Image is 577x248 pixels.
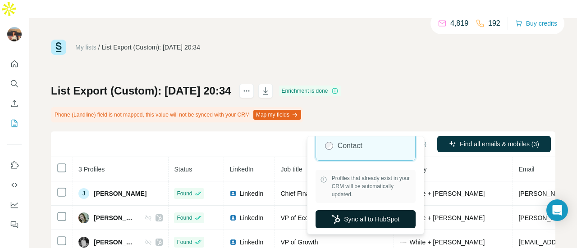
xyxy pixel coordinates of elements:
p: 4,819 [450,18,468,29]
a: My lists [75,44,96,51]
span: White + [PERSON_NAME] [409,189,485,198]
span: VP of Ecommerce [280,214,331,221]
button: Search [7,76,22,92]
span: LinkedIn [239,189,263,198]
div: Enrichment is done [279,86,342,96]
img: Avatar [78,212,89,223]
button: Use Surfe API [7,177,22,193]
span: Found [177,189,192,198]
li: / [98,43,100,52]
span: Job title [280,166,302,173]
span: White + [PERSON_NAME] [409,213,485,222]
p: 192 [488,18,500,29]
span: LinkedIn [229,166,253,173]
span: Status [174,166,192,173]
img: LinkedIn logo [229,214,237,221]
img: LinkedIn logo [229,239,237,246]
span: LinkedIn [239,238,263,247]
div: Phone (Landline) field is not mapped, this value will not be synced with your CRM [51,107,303,122]
div: List Export (Custom): [DATE] 20:34 [102,43,200,52]
div: Open Intercom Messenger [546,199,568,221]
span: [PERSON_NAME] [94,238,136,247]
button: Map my fields [253,110,301,120]
button: Find all emails & mobiles (3) [437,136,551,152]
span: Email [518,166,534,173]
span: [PERSON_NAME] [94,189,147,198]
span: Found [177,214,192,222]
span: [PERSON_NAME] [94,213,136,222]
span: 3 Profiles [78,166,105,173]
button: Use Surfe on LinkedIn [7,157,22,173]
button: Quick start [7,56,22,72]
img: Surfe Logo [51,40,66,55]
span: Profiles that already exist in your CRM will be automatically updated. [332,174,411,198]
span: White + [PERSON_NAME] [409,238,485,247]
span: LinkedIn [239,213,263,222]
img: company-logo [399,239,407,246]
span: VP of Growth [280,239,318,246]
span: Found [177,238,192,246]
img: Avatar [7,27,22,41]
button: Dashboard [7,197,22,213]
button: My lists [7,115,22,131]
button: Enrich CSV [7,95,22,112]
button: actions [239,84,254,98]
label: Contact [338,140,362,151]
img: Avatar [78,237,89,248]
h1: List Export (Custom): [DATE] 20:34 [51,84,231,98]
span: Chief Financial Officer [280,190,342,197]
button: Sync all to HubSpot [316,210,416,228]
div: J [78,188,89,199]
span: Find all emails & mobiles (3) [460,140,539,149]
button: Feedback [7,216,22,233]
img: LinkedIn logo [229,190,237,197]
button: Buy credits [515,17,557,30]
